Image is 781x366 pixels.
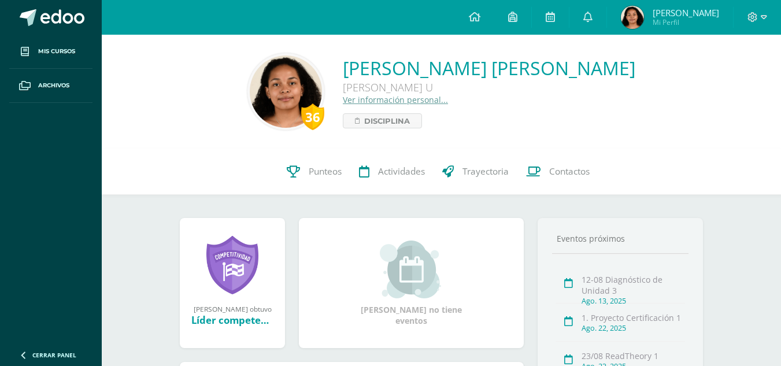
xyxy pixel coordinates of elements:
a: Punteos [278,149,350,195]
img: 9c204623f25560a196d8bfa81e3885f3.png [250,56,322,128]
span: Archivos [38,81,69,90]
span: Trayectoria [462,165,509,178]
a: Ver información personal... [343,94,448,105]
span: Cerrar panel [32,351,76,359]
div: [PERSON_NAME] obtuvo [191,304,273,313]
div: [PERSON_NAME] no tiene eventos [354,241,469,326]
a: [PERSON_NAME] [PERSON_NAME] [343,56,635,80]
img: event_small.png [380,241,443,298]
div: [PERSON_NAME] U [343,80,635,94]
a: Archivos [9,69,92,103]
div: 1. Proyecto Certificación 1 [582,312,685,323]
div: 12-08 Diagnóstico de Unidad 3 [582,274,685,296]
a: Disciplina [343,113,422,128]
div: Eventos próximos [552,233,689,244]
img: cb4148081ef252bd29a6a4424fd4a5bd.png [621,6,644,29]
span: Contactos [549,165,590,178]
div: 36 [301,103,324,130]
div: Ago. 22, 2025 [582,323,685,333]
a: Mis cursos [9,35,92,69]
a: Trayectoria [434,149,517,195]
a: Contactos [517,149,598,195]
div: 23/08 ReadTheory 1 [582,350,685,361]
span: Actividades [378,165,425,178]
span: Punteos [309,165,342,178]
a: Actividades [350,149,434,195]
span: [PERSON_NAME] [653,7,719,19]
div: Líder competente [191,313,273,327]
span: Mi Perfil [653,17,719,27]
span: Disciplina [364,114,410,128]
div: Ago. 13, 2025 [582,296,685,306]
span: Mis cursos [38,47,75,56]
